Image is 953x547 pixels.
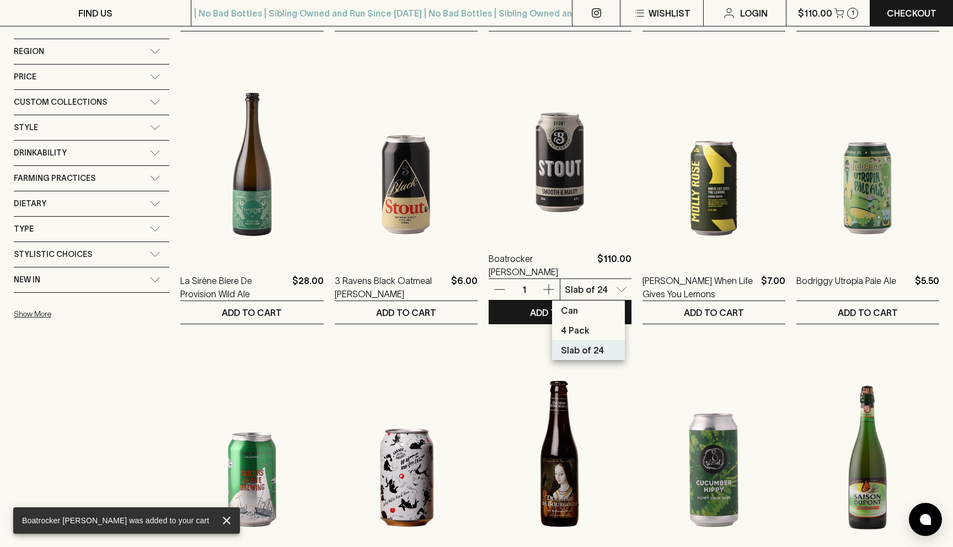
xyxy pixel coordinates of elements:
p: 4 Pack [561,324,590,337]
p: Slab of 24 [561,344,604,357]
div: Boatrocker [PERSON_NAME] was added to your cart [22,511,209,530]
img: bubble-icon [920,514,931,525]
button: close [218,512,235,529]
p: Can [561,304,578,317]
